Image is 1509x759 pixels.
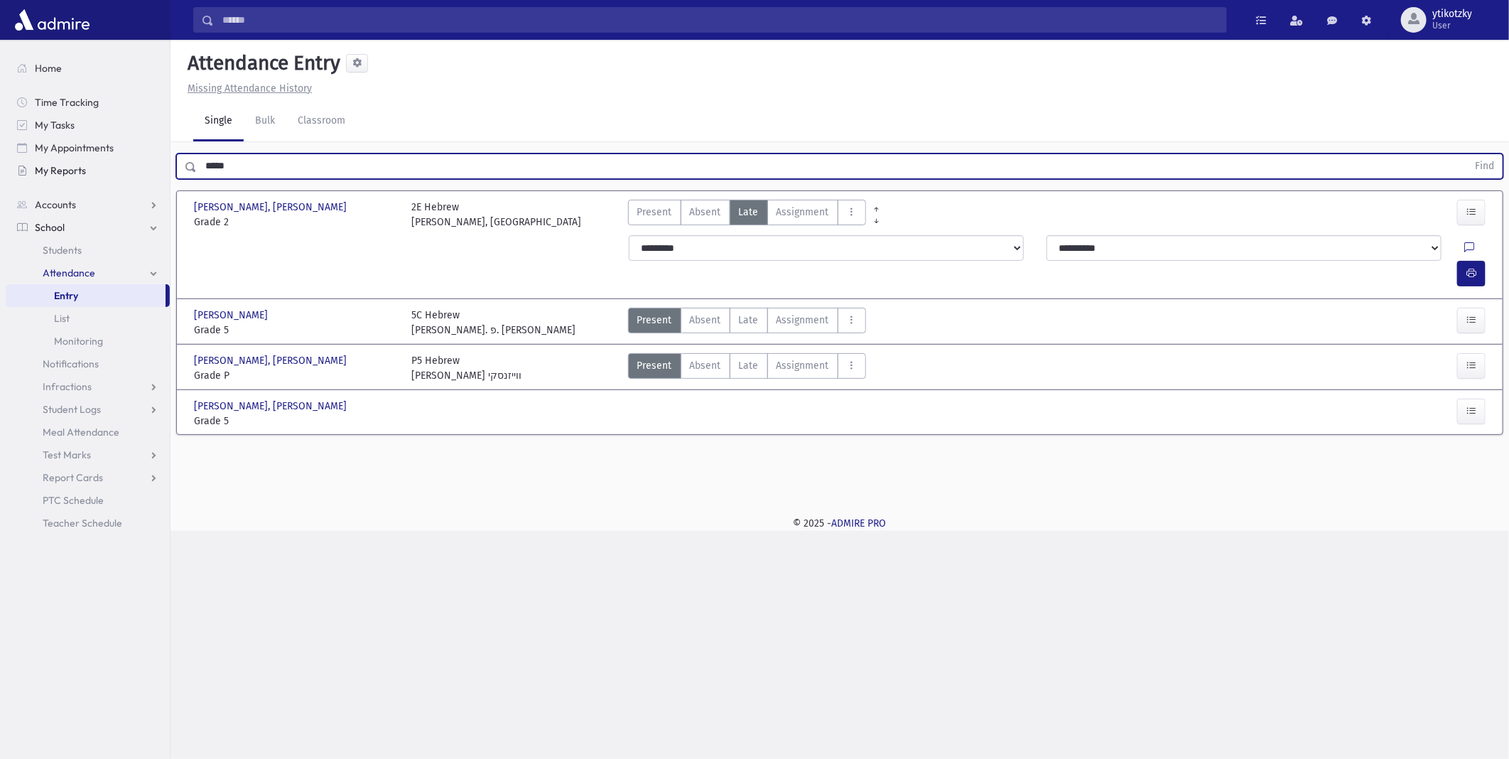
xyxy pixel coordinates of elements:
span: Accounts [35,198,76,211]
a: Classroom [286,102,357,141]
span: Late [739,313,759,328]
span: Grade P [194,368,397,383]
span: School [35,221,65,234]
a: Notifications [6,352,170,375]
div: 5C Hebrew [PERSON_NAME]. פ. [PERSON_NAME] [411,308,575,338]
div: © 2025 - [193,516,1486,531]
a: School [6,216,170,239]
span: Absent [690,313,721,328]
span: [PERSON_NAME], [PERSON_NAME] [194,399,350,414]
span: Late [739,205,759,220]
div: AttTypes [628,200,866,230]
span: Grade 5 [194,323,397,338]
span: Report Cards [43,471,103,484]
div: AttTypes [628,308,866,338]
span: Present [637,358,672,373]
img: AdmirePro [11,6,93,34]
a: My Tasks [6,114,170,136]
span: ytikotzky [1432,9,1472,20]
u: Missing Attendance History [188,82,312,95]
a: Attendance [6,262,170,284]
a: Monitoring [6,330,170,352]
input: Search [214,7,1226,33]
span: PTC Schedule [43,494,104,507]
span: Present [637,205,672,220]
a: Time Tracking [6,91,170,114]
span: User [1432,20,1472,31]
a: ADMIRE PRO [832,517,887,529]
span: Teacher Schedule [43,517,122,529]
a: My Appointments [6,136,170,159]
a: Report Cards [6,466,170,489]
span: [PERSON_NAME], [PERSON_NAME] [194,353,350,368]
a: Accounts [6,193,170,216]
span: My Tasks [35,119,75,131]
a: Bulk [244,102,286,141]
span: Home [35,62,62,75]
span: Present [637,313,672,328]
a: PTC Schedule [6,489,170,512]
span: Absent [690,358,721,373]
div: 2E Hebrew [PERSON_NAME], [GEOGRAPHIC_DATA] [411,200,581,230]
span: Grade 5 [194,414,397,429]
a: Teacher Schedule [6,512,170,534]
span: [PERSON_NAME], [PERSON_NAME] [194,200,350,215]
span: Grade 2 [194,215,397,230]
a: Test Marks [6,443,170,466]
span: Monitoring [54,335,103,348]
a: List [6,307,170,330]
a: My Reports [6,159,170,182]
h5: Attendance Entry [182,51,340,75]
span: My Appointments [35,141,114,154]
a: Missing Attendance History [182,82,312,95]
div: P5 Hebrew [PERSON_NAME] ווייזנסקי [411,353,521,383]
a: Single [193,102,244,141]
span: Time Tracking [35,96,99,109]
a: Entry [6,284,166,307]
span: Assignment [777,358,829,373]
span: Students [43,244,82,257]
span: Attendance [43,267,95,279]
a: Infractions [6,375,170,398]
span: Notifications [43,357,99,370]
span: Assignment [777,205,829,220]
a: Student Logs [6,398,170,421]
span: Infractions [43,380,92,393]
span: Absent [690,205,721,220]
a: Students [6,239,170,262]
a: Meal Attendance [6,421,170,443]
div: AttTypes [628,353,866,383]
a: Home [6,57,170,80]
span: Late [739,358,759,373]
span: Meal Attendance [43,426,119,438]
span: List [54,312,70,325]
span: My Reports [35,164,86,177]
span: Test Marks [43,448,91,461]
span: Assignment [777,313,829,328]
button: Find [1466,154,1503,178]
span: Entry [54,289,78,302]
span: Student Logs [43,403,101,416]
span: [PERSON_NAME] [194,308,271,323]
